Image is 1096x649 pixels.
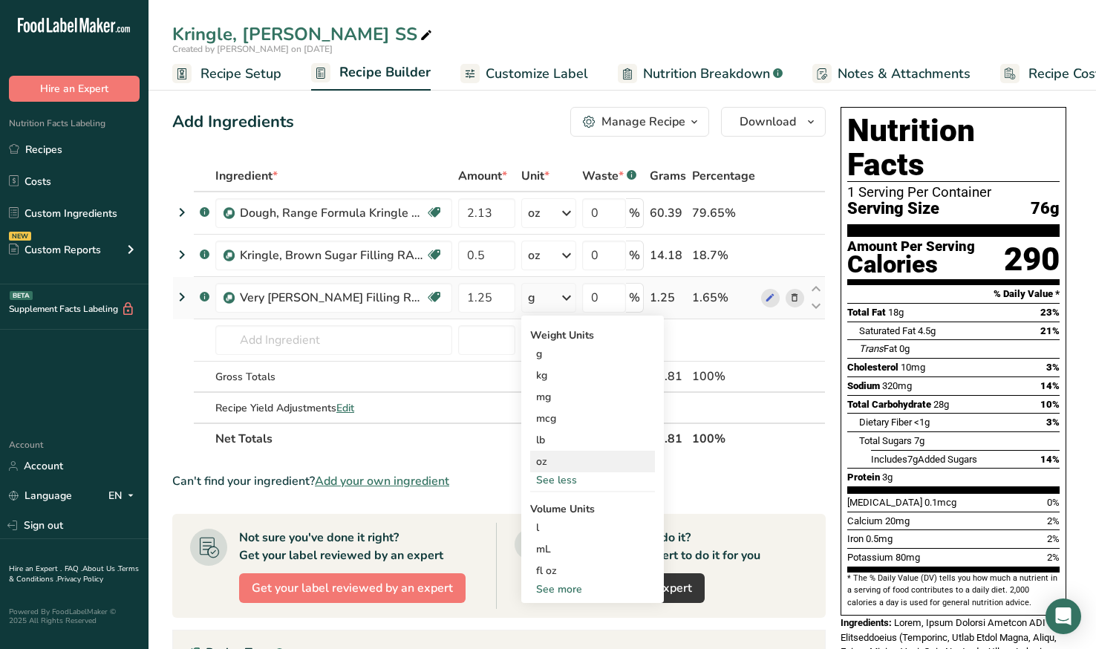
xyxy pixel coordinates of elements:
section: % Daily Value * [847,285,1060,303]
span: 23% [1040,307,1060,318]
div: Powered By FoodLabelMaker © 2025 All Rights Reserved [9,607,140,625]
span: Unit [521,167,549,185]
span: Dietary Fiber [859,417,912,428]
div: kg [530,365,655,386]
span: Serving Size [847,200,939,218]
div: See less [530,472,655,488]
div: 75.81 [650,368,686,385]
span: 2% [1047,533,1060,544]
div: BETA [10,291,33,300]
span: 320mg [882,380,912,391]
a: Hire an Expert . [9,564,62,574]
span: 0.5mg [866,533,893,544]
div: NEW [9,232,31,241]
span: 0% [1047,497,1060,508]
span: Recipe Builder [339,62,431,82]
span: Cholesterol [847,362,898,373]
div: Waste [582,167,636,185]
div: EN [108,487,140,505]
div: 14.18 [650,247,686,264]
span: Saturated Fat [859,325,916,336]
span: Total Fat [847,307,886,318]
div: 100% [692,368,755,385]
span: 10% [1040,399,1060,410]
a: Terms & Conditions . [9,564,139,584]
i: Trans [859,343,884,354]
div: 1.65% [692,289,755,307]
span: Protein [847,472,880,483]
div: Recipe Yield Adjustments [215,400,452,416]
span: 7g [907,454,918,465]
input: Add Ingredient [215,325,452,355]
span: Get your label reviewed by an expert [252,579,453,597]
div: Dough, Range Formula Kringle NTF Reformulation [240,204,425,222]
th: 100% [689,423,758,454]
div: Weight Units [530,327,655,343]
span: 18g [888,307,904,318]
button: Hire an Expert [9,76,140,102]
span: Grams [650,167,686,185]
div: Manage Recipe [601,113,685,131]
span: Sodium [847,380,880,391]
span: 28g [933,399,949,410]
span: 7g [914,435,924,446]
span: 2% [1047,552,1060,563]
span: 3% [1046,362,1060,373]
div: Can't find your ingredient? [172,472,826,490]
th: 75.81 [647,423,689,454]
span: Potassium [847,552,893,563]
a: Notes & Attachments [812,57,971,91]
span: Nutrition Breakdown [643,64,770,84]
div: mcg [530,408,655,429]
span: Edit [336,401,354,415]
div: 1.25 [650,289,686,307]
div: Kringle, Brown Sugar Filling RANGE NTF (ACT) [240,247,425,264]
span: Download [740,113,796,131]
button: Manage Recipe [570,107,709,137]
div: 60.39 [650,204,686,222]
div: oz [530,451,655,472]
a: FAQ . [65,564,82,574]
div: Not sure you've done it right? Get your label reviewed by an expert [239,529,443,564]
span: Total Sugars [859,435,912,446]
span: 3% [1046,417,1060,428]
span: 2% [1047,515,1060,526]
div: fl oz [536,563,649,578]
div: 1 Serving Per Container [847,185,1060,200]
div: lb [530,429,655,451]
span: Ingredients: [841,617,892,628]
div: mL [536,541,649,557]
div: l [536,520,649,535]
div: oz [528,204,540,222]
span: Total Carbohydrate [847,399,931,410]
div: 290 [1004,240,1060,279]
span: Notes & Attachments [838,64,971,84]
div: Kringle, [PERSON_NAME] SS [172,21,435,48]
a: Language [9,483,72,509]
h1: Nutrition Facts [847,114,1060,182]
span: Customize Label [486,64,588,84]
div: Add Ingredients [172,110,294,134]
a: Privacy Policy [57,574,103,584]
div: 79.65% [692,204,755,222]
img: Sub Recipe [224,208,235,219]
div: oz [528,247,540,264]
span: Ingredient [215,167,278,185]
span: 10mg [901,362,925,373]
div: g [528,289,535,307]
span: Calcium [847,515,883,526]
span: 76g [1031,200,1060,218]
span: 14% [1040,454,1060,465]
span: 3g [882,472,893,483]
div: See more [530,581,655,597]
span: 14% [1040,380,1060,391]
span: 80mg [896,552,920,563]
div: 18.7% [692,247,755,264]
div: 0 [650,399,686,417]
span: 0g [899,343,910,354]
button: Download [721,107,826,137]
span: Fat [859,343,897,354]
div: Amount Per Serving [847,240,975,254]
div: mg [530,386,655,408]
button: Get your label reviewed by an expert [239,573,466,603]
